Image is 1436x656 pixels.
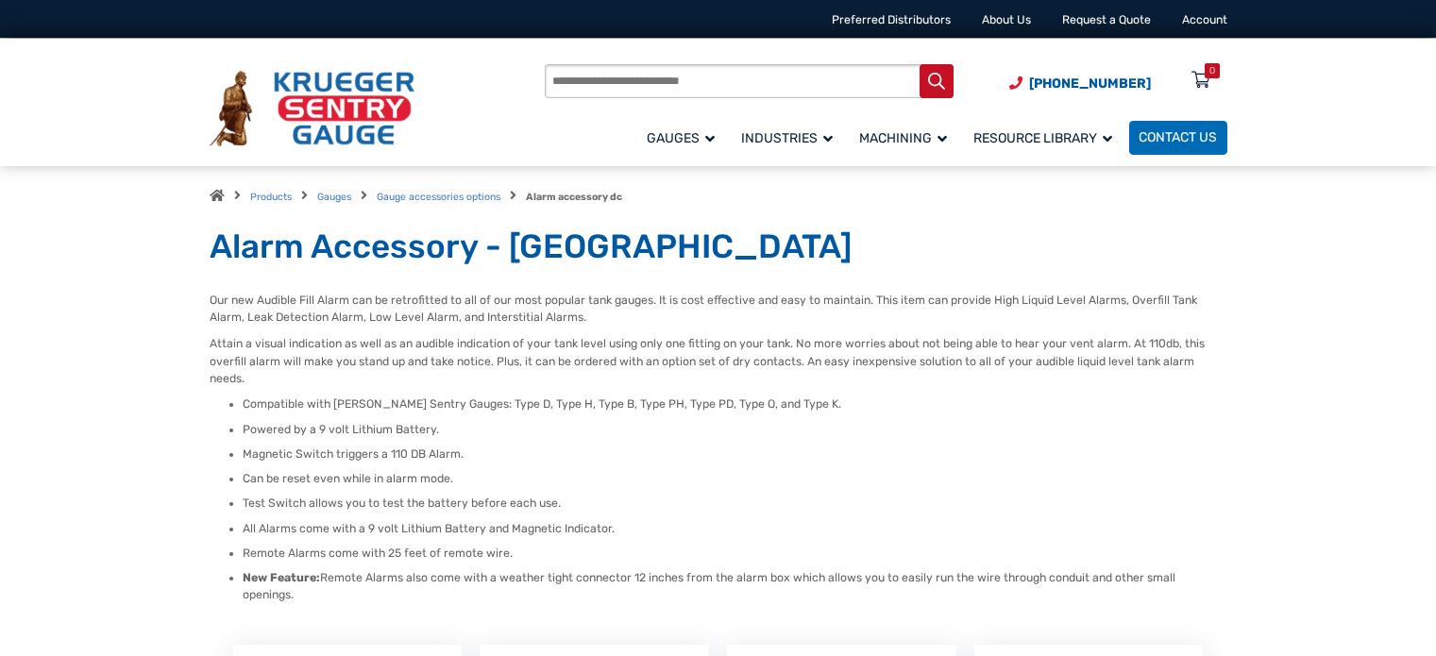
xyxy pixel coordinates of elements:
a: About Us [982,13,1031,26]
a: Industries [732,118,850,157]
div: 0 [1209,63,1215,78]
li: Compatible with [PERSON_NAME] Sentry Gauges: Type D, Type H, Type B, Type PH, Type PD, Type O, an... [243,396,1227,413]
li: Can be reset even while in alarm mode. [243,471,1227,488]
img: Krueger Sentry Gauge [210,71,414,146]
span: Machining [859,130,947,146]
p: Our new Audible Fill Alarm can be retrofitted to all of our most popular tank gauges. It is cost ... [210,292,1227,327]
a: Account [1182,13,1227,26]
span: Contact Us [1139,130,1217,146]
a: Request a Quote [1062,13,1151,26]
li: Powered by a 9 volt Lithium Battery. [243,422,1227,439]
p: Attain a visual indication as well as an audible indication of your tank level using only one fit... [210,335,1227,387]
a: Gauge accessories options [377,191,500,203]
li: Remote Alarms come with 25 feet of remote wire. [243,546,1227,563]
li: Remote Alarms also come with a weather tight connector 12 inches from the alarm box which allows ... [243,570,1227,603]
span: Resource Library [973,130,1112,146]
li: Test Switch allows you to test the battery before each use. [243,496,1227,513]
a: Preferred Distributors [832,13,951,26]
strong: New Feature: [243,571,320,584]
a: Phone Number (920) 434-8860 [1009,74,1151,93]
span: Industries [741,130,833,146]
strong: Alarm accessory dc [526,191,622,203]
a: Resource Library [964,118,1129,157]
h1: Alarm Accessory - [GEOGRAPHIC_DATA] [210,227,1227,268]
a: Contact Us [1129,121,1227,155]
li: Magnetic Switch triggers a 110 DB Alarm. [243,446,1227,463]
li: All Alarms come with a 9 volt Lithium Battery and Magnetic Indicator. [243,521,1227,538]
a: Gauges [317,191,351,203]
a: Gauges [637,118,732,157]
span: Gauges [647,130,715,146]
a: Products [250,191,292,203]
span: [PHONE_NUMBER] [1029,76,1151,92]
a: Machining [850,118,964,157]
